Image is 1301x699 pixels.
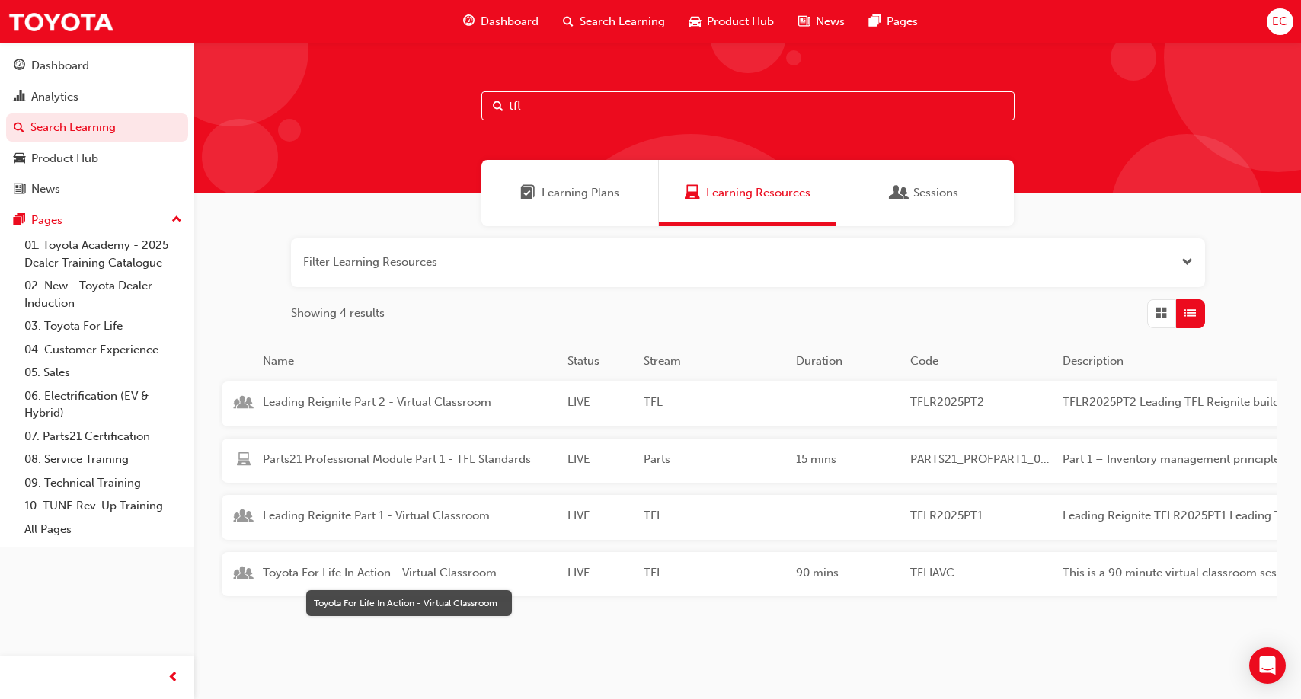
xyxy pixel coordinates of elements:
div: Duration [790,353,904,370]
div: Status [561,353,638,370]
span: pages-icon [14,214,25,228]
button: Open the filter [1181,254,1193,271]
span: Search Learning [580,13,665,30]
div: Toyota For Life In Action - Virtual Classroom [314,596,504,610]
span: Parts21 Professional Module Part 1 - TFL Standards [263,451,555,468]
span: Sessions [892,184,907,202]
span: TFL [644,507,784,525]
span: chart-icon [14,91,25,104]
span: TFLR2025PT2 [910,394,1050,411]
a: car-iconProduct Hub [677,6,786,37]
span: search-icon [563,12,574,31]
a: 01. Toyota Academy - 2025 Dealer Training Catalogue [18,234,188,274]
a: 10. TUNE Rev-Up Training [18,494,188,518]
span: Learning Resources [685,184,700,202]
a: News [6,175,188,203]
span: search-icon [14,121,24,135]
a: SessionsSessions [836,160,1014,226]
span: Search [493,97,503,115]
div: 15 mins [790,451,904,471]
button: Pages [6,206,188,235]
span: TFL [644,394,784,411]
a: 07. Parts21 Certification [18,425,188,448]
a: news-iconNews [786,6,857,37]
span: TFL [644,564,784,582]
a: Search Learning [6,113,188,142]
span: Learning Plans [520,184,535,202]
img: Trak [8,5,114,39]
span: Product Hub [707,13,774,30]
span: Sessions [913,184,958,202]
span: TFLIAVC [910,564,1050,582]
a: 02. New - Toyota Dealer Induction [18,274,188,314]
a: Analytics [6,83,188,111]
div: Name [257,353,561,370]
span: up-icon [171,210,182,230]
span: Dashboard [481,13,539,30]
span: news-icon [798,12,810,31]
span: pages-icon [869,12,881,31]
a: All Pages [18,518,188,541]
div: Analytics [31,88,78,106]
span: Learning Resources [706,184,810,202]
a: 08. Service Training [18,448,188,471]
div: Code [904,353,1056,370]
span: Showing 4 results [291,305,385,322]
span: Leading Reignite Part 1 - Virtual Classroom [263,507,555,525]
a: 09. Technical Training [18,471,188,495]
a: 03. Toyota For Life [18,314,188,338]
div: Stream [638,353,790,370]
div: LIVE [561,451,638,471]
span: Grid [1156,305,1167,322]
a: 04. Customer Experience [18,338,188,362]
span: EC [1272,13,1287,30]
span: car-icon [689,12,701,31]
div: Product Hub [31,150,98,168]
span: Leading Reignite Part 2 - Virtual Classroom [263,394,555,411]
input: Search... [481,91,1015,120]
span: learningResourceType_INSTRUCTOR_LED-icon [237,567,251,583]
a: Learning PlansLearning Plans [481,160,659,226]
span: TFLR2025PT1 [910,507,1050,525]
span: learningResourceType_INSTRUCTOR_LED-icon [237,396,251,413]
a: Dashboard [6,52,188,80]
div: LIVE [561,394,638,414]
a: search-iconSearch Learning [551,6,677,37]
a: 05. Sales [18,361,188,385]
div: Open Intercom Messenger [1249,647,1286,684]
a: Product Hub [6,145,188,173]
span: News [816,13,845,30]
span: List [1184,305,1196,322]
span: Pages [887,13,918,30]
span: car-icon [14,152,25,166]
div: LIVE [561,564,638,585]
span: news-icon [14,183,25,196]
span: PARTS21_PROFPART1_0923_EL [910,451,1050,468]
span: Parts [644,451,784,468]
span: prev-icon [168,669,179,688]
span: guage-icon [14,59,25,73]
div: News [31,180,60,198]
span: guage-icon [463,12,475,31]
button: DashboardAnalyticsSearch LearningProduct HubNews [6,49,188,206]
div: Pages [31,212,62,229]
div: 90 mins [790,564,904,585]
span: learningResourceType_ELEARNING-icon [237,453,251,470]
a: Learning ResourcesLearning Resources [659,160,836,226]
div: LIVE [561,507,638,528]
span: learningResourceType_INSTRUCTOR_LED-icon [237,509,251,526]
span: Toyota For Life In Action - Virtual Classroom [263,564,555,582]
span: Learning Plans [542,184,619,202]
a: pages-iconPages [857,6,930,37]
div: Dashboard [31,57,89,75]
button: EC [1267,8,1293,35]
a: guage-iconDashboard [451,6,551,37]
a: 06. Electrification (EV & Hybrid) [18,385,188,425]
